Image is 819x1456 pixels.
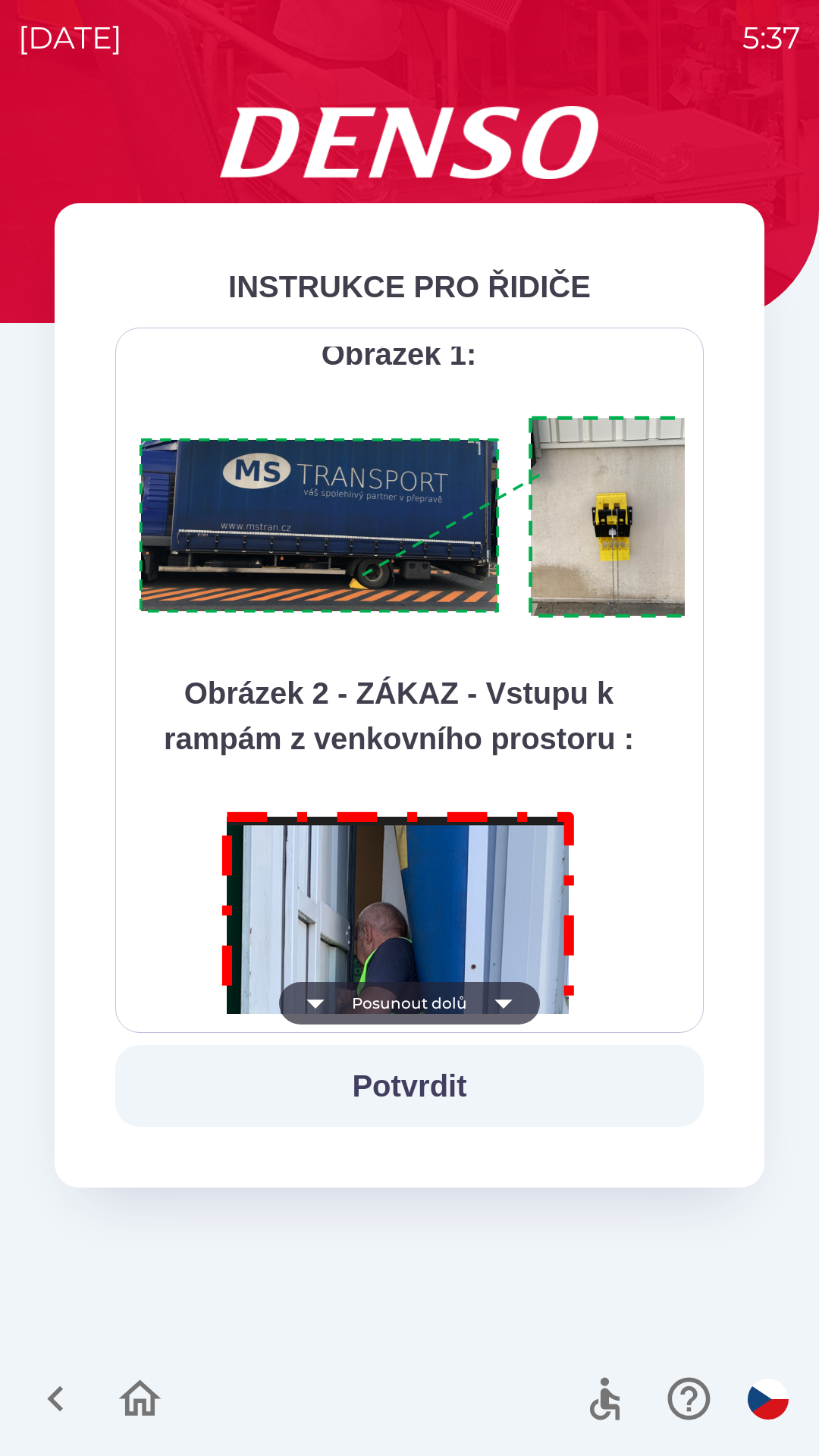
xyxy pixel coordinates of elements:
strong: Obrázek 2 - ZÁKAZ - Vstupu k rampám z venkovního prostoru : [164,676,634,755]
img: A1ym8hFSA0ukAAAAAElFTkSuQmCC [134,407,723,628]
button: Posunout dolů [279,982,540,1025]
div: INSTRUKCE PRO ŘIDIČE [115,264,704,309]
img: cs flag [748,1379,789,1420]
strong: Obrázek 1: [322,337,477,371]
button: Potvrdit [115,1045,704,1127]
p: 5:37 [742,15,801,61]
p: [DATE] [18,15,122,61]
img: M8MNayrTL6gAAAABJRU5ErkJggg== [205,792,593,1349]
img: Logo [55,106,764,179]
